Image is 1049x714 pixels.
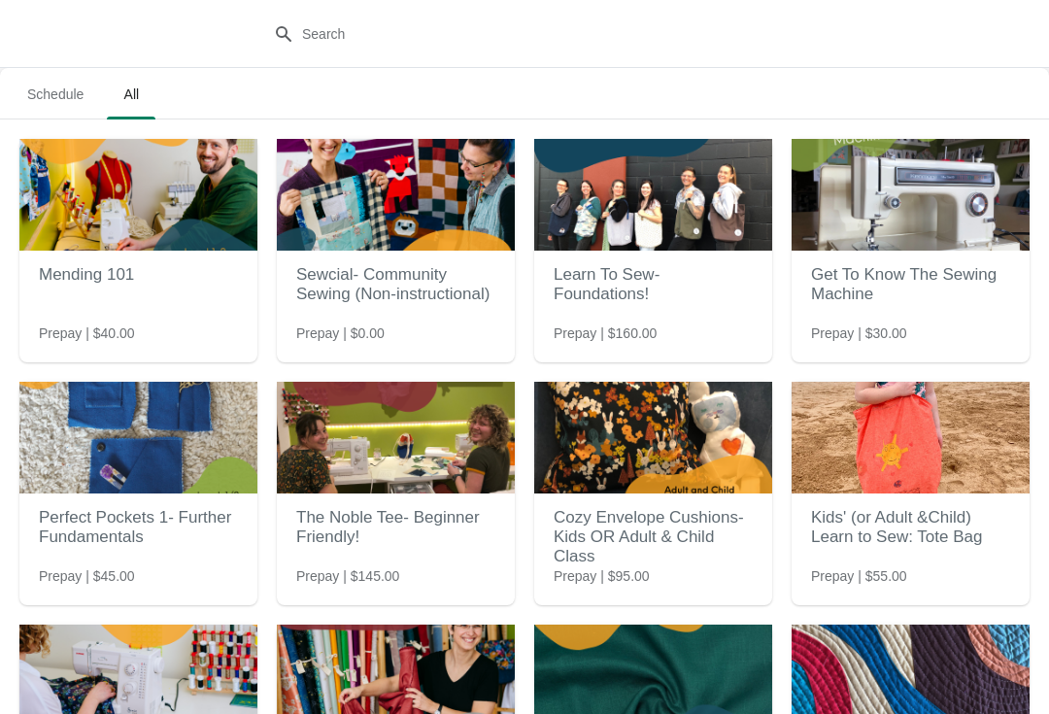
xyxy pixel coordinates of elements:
img: Mending 101 [19,139,257,251]
span: Schedule [12,77,99,112]
img: Get To Know The Sewing Machine [792,139,1030,251]
input: Search [301,17,787,51]
span: Prepay | $40.00 [39,323,135,343]
h2: Sewcial- Community Sewing (Non-instructional) [296,255,495,314]
span: Prepay | $160.00 [554,323,657,343]
h2: Mending 101 [39,255,238,294]
h2: Get To Know The Sewing Machine [811,255,1010,314]
img: Cozy Envelope Cushions- Kids OR Adult & Child Class [534,382,772,493]
h2: The Noble Tee- Beginner Friendly! [296,498,495,557]
h2: Kids' (or Adult &Child) Learn to Sew: Tote Bag [811,498,1010,557]
h2: Cozy Envelope Cushions- Kids OR Adult & Child Class [554,498,753,576]
span: All [107,77,155,112]
img: Sewcial- Community Sewing (Non-instructional) [277,139,515,251]
span: Prepay | $55.00 [811,566,907,586]
h2: Perfect Pockets 1- Further Fundamentals [39,498,238,557]
img: The Noble Tee- Beginner Friendly! [277,382,515,493]
span: Prepay | $95.00 [554,566,650,586]
span: Prepay | $0.00 [296,323,385,343]
span: Prepay | $45.00 [39,566,135,586]
span: Prepay | $145.00 [296,566,399,586]
img: Kids' (or Adult &Child) Learn to Sew: Tote Bag [792,382,1030,493]
img: Perfect Pockets 1- Further Fundamentals [19,382,257,493]
h2: Learn To Sew- Foundations! [554,255,753,314]
img: Learn To Sew- Foundations! [534,139,772,251]
span: Prepay | $30.00 [811,323,907,343]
